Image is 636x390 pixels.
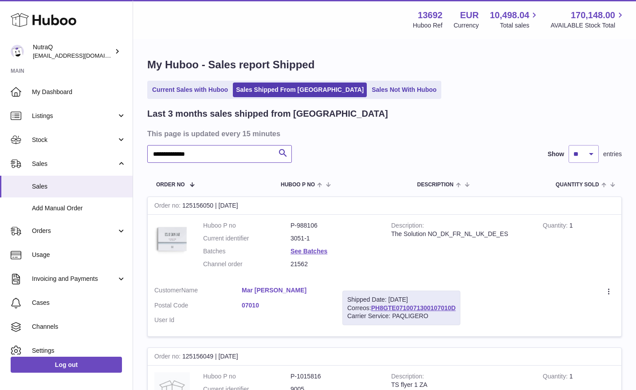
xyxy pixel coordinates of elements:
[291,234,378,243] dd: 3051-1
[242,286,329,295] a: Mar [PERSON_NAME]
[11,45,24,58] img: log@nutraq.com
[490,9,539,30] a: 10,498.04 Total sales
[203,234,291,243] dt: Current identifier
[32,227,117,235] span: Orders
[148,197,621,215] div: 125156050 | [DATE]
[203,221,291,230] dt: Huboo P no
[32,347,126,355] span: Settings
[32,88,126,96] span: My Dashboard
[32,204,126,213] span: Add Manual Order
[11,357,122,373] a: Log out
[242,301,329,310] a: 07010
[203,260,291,268] dt: Channel order
[32,275,117,283] span: Invoicing and Payments
[548,150,564,158] label: Show
[347,312,455,320] div: Carrier Service: PAQLIGERO
[154,202,182,211] strong: Order no
[342,291,460,326] div: Correos:
[33,52,130,59] span: [EMAIL_ADDRESS][DOMAIN_NAME]
[291,260,378,268] dd: 21562
[154,301,242,312] dt: Postal Code
[156,182,185,188] span: Order No
[391,230,530,238] div: The Solution NO_DK_FR_NL_UK_DE_ES
[154,221,190,257] img: 136921728478892.jpg
[603,150,622,158] span: entries
[418,9,443,21] strong: 13692
[556,182,599,188] span: Quantity Sold
[391,222,424,231] strong: Description
[550,9,625,30] a: 170,148.00 AVAILABLE Stock Total
[32,112,117,120] span: Listings
[154,286,242,297] dt: Name
[391,373,424,382] strong: Description
[391,381,530,389] div: TS flyer 1 ZA
[371,304,456,311] a: PH8GTE0710071300107010D
[32,299,126,307] span: Cases
[154,353,182,362] strong: Order no
[291,221,378,230] dd: P-988106
[148,348,621,366] div: 125156049 | [DATE]
[571,9,615,21] span: 170,148.00
[460,9,479,21] strong: EUR
[147,108,388,120] h2: Last 3 months sales shipped from [GEOGRAPHIC_DATA]
[32,182,126,191] span: Sales
[291,372,378,381] dd: P-1015816
[154,316,242,324] dt: User Id
[32,160,117,168] span: Sales
[32,136,117,144] span: Stock
[33,43,113,60] div: NutraQ
[32,323,126,331] span: Channels
[536,215,621,280] td: 1
[543,222,569,231] strong: Quantity
[233,83,367,97] a: Sales Shipped From [GEOGRAPHIC_DATA]
[347,295,455,304] div: Shipped Date: [DATE]
[203,247,291,256] dt: Batches
[550,21,625,30] span: AVAILABLE Stock Total
[281,182,315,188] span: Huboo P no
[149,83,231,97] a: Current Sales with Huboo
[500,21,539,30] span: Total sales
[490,9,529,21] span: 10,498.04
[543,373,569,382] strong: Quantity
[454,21,479,30] div: Currency
[147,129,620,138] h3: This page is updated every 15 minutes
[369,83,440,97] a: Sales Not With Huboo
[417,182,453,188] span: Description
[413,21,443,30] div: Huboo Ref
[154,287,181,294] span: Customer
[32,251,126,259] span: Usage
[291,248,327,255] a: See Batches
[203,372,291,381] dt: Huboo P no
[147,58,622,72] h1: My Huboo - Sales report Shipped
